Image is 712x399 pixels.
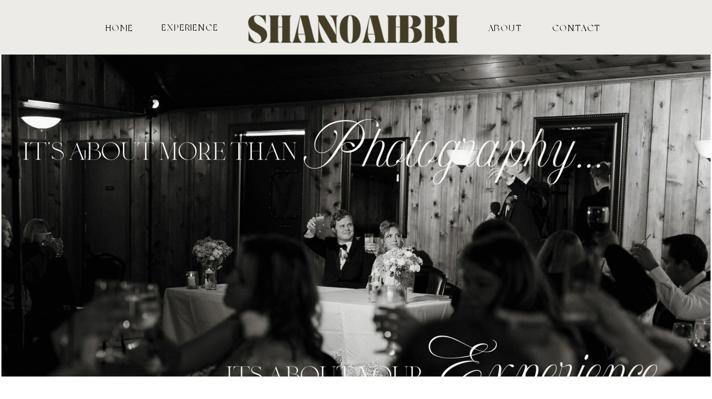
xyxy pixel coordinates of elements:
a: contact [552,23,585,32]
a: HOME [104,23,135,32]
a: ABOUT [458,23,552,32]
a: experience [161,22,220,32]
